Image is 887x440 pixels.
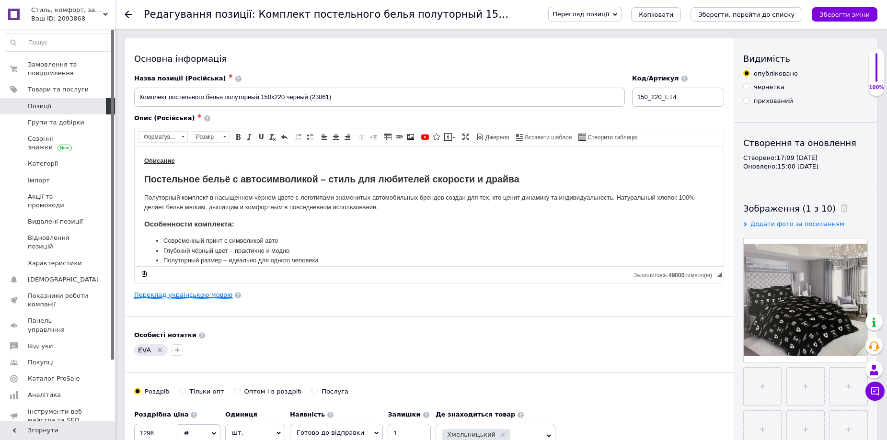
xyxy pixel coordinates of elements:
[28,135,89,152] span: Сезонні знижки
[28,159,58,168] span: Категорії
[184,429,189,437] span: ₴
[10,11,40,18] strong: Описание
[290,411,325,418] b: Наявність
[125,11,132,18] div: Повернутися назад
[28,391,61,399] span: Аналітика
[743,162,868,171] div: Оновлено: 15:00 [DATE]
[28,259,82,268] span: Характеристики
[668,272,684,279] span: 49000
[819,11,870,18] i: Зберегти зміни
[139,132,178,142] span: Форматування
[754,69,798,78] div: опубліковано
[461,132,471,142] a: Максимізувати
[31,14,115,23] div: Ваш ID: 2093868
[577,132,639,142] a: Створити таблицю
[197,113,202,119] span: ✱
[225,411,257,418] b: Одиниця
[698,11,795,18] i: Зберегти, перейти до списку
[191,132,220,142] span: Розмір
[631,7,681,22] button: Копіювати
[256,132,266,142] a: Підкреслений (Ctrl+U)
[484,134,509,142] span: Джерело
[443,132,457,142] a: Вставити повідомлення
[191,131,230,143] a: Розмір
[639,11,673,18] span: Копіювати
[331,132,341,142] a: По центру
[29,109,560,119] li: Полуторный размер – идеально для одного человека
[28,342,53,350] span: Відгуки
[28,234,89,251] span: Відновлення позицій
[388,411,420,418] b: Залишки
[28,176,50,185] span: Імпорт
[135,147,724,266] iframe: Редактор, 8D0E468A-9175-49BC-A9B5-2822BBD6E5F5
[10,73,100,81] strong: Особенности комплекта:
[28,102,51,111] span: Позиції
[869,84,884,91] div: 100%
[134,114,195,122] span: Опис (Російська)
[28,60,89,78] span: Замовлення та повідомлення
[29,90,560,100] li: Современный принт с символикой авто
[405,132,416,142] a: Зображення
[28,85,89,94] span: Товари та послуги
[10,46,579,67] p: Полуторный комплект в насыщенном чёрном цвете с логотипами знаменитых автомобильных брендов созда...
[28,374,80,383] span: Каталог ProSale
[319,132,330,142] a: По лівому краю
[229,73,233,79] span: ✱
[244,387,302,396] div: Оптом і в роздріб
[436,411,515,418] b: Де знаходиться товар
[382,132,393,142] a: Таблиця
[244,132,255,142] a: Курсив (Ctrl+I)
[28,192,89,210] span: Акції та промокоди
[134,75,226,82] span: Назва позиції (Російська)
[357,132,367,142] a: Зменшити відступ
[743,203,868,214] div: Зображення (1 з 10)
[10,27,384,38] strong: Постельное бельё с автосимволикой – стиль для любителей скорости и драйва
[420,132,430,142] a: Додати відео з YouTube
[632,75,679,82] span: Код/Артикул
[190,387,224,396] div: Тільки опт
[342,132,353,142] a: По правому краю
[145,387,170,396] div: Роздріб
[134,88,625,107] input: Наприклад, H&M жіноча сукня зелена 38 розмір вечірня максі з блискітками
[134,331,196,338] b: Особисті нотатки
[524,134,572,142] span: Вставити шаблон
[233,132,243,142] a: Жирний (Ctrl+B)
[691,7,802,22] button: Зберегти, перейти до списку
[743,53,868,65] div: Видимість
[717,272,722,277] span: Потягніть для зміни розмірів
[28,358,54,367] span: Покупці
[28,407,89,425] span: Інструменти веб-майстра та SEO
[754,83,784,91] div: чернетка
[139,269,150,279] a: Зробити резервну копію зараз
[138,346,151,354] span: EVA
[297,429,364,436] span: Готово до відправки
[138,131,188,143] a: Форматування
[28,118,84,127] span: Групи та добірки
[305,132,315,142] a: Вставити/видалити маркований список
[134,411,188,418] b: Роздрібна ціна
[750,220,844,227] span: Додати фото за посиланням
[144,9,616,20] h1: Редагування позиції: Комплект постельного белья полуторный 150х220 черный (23861)
[322,387,348,396] div: Послуга
[156,346,164,354] svg: Видалити мітку
[586,134,637,142] span: Створити таблицю
[28,316,89,334] span: Панель управління
[865,382,885,401] button: Чат з покупцем
[31,6,103,14] span: Стиль, комфорт, затишок - Cottons
[553,11,609,18] span: Перегляд позиції
[447,431,495,438] span: Хмельницький
[28,217,83,226] span: Видалені позиції
[293,132,304,142] a: Вставити/видалити нумерований список
[5,34,113,51] input: Пошук
[10,10,579,305] body: Редактор, 8D0E468A-9175-49BC-A9B5-2822BBD6E5F5
[28,292,89,309] span: Показники роботи компанії
[28,275,99,284] span: [DEMOGRAPHIC_DATA]
[475,132,511,142] a: Джерело
[134,53,724,65] div: Основна інформація
[634,270,717,279] div: Кiлькiсть символiв
[754,97,793,105] div: прихований
[267,132,278,142] a: Видалити форматування
[29,100,560,110] li: Глубокий чёрный цвет – практично и модно
[279,132,289,142] a: Повернути (Ctrl+Z)
[812,7,877,22] button: Зберегти зміни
